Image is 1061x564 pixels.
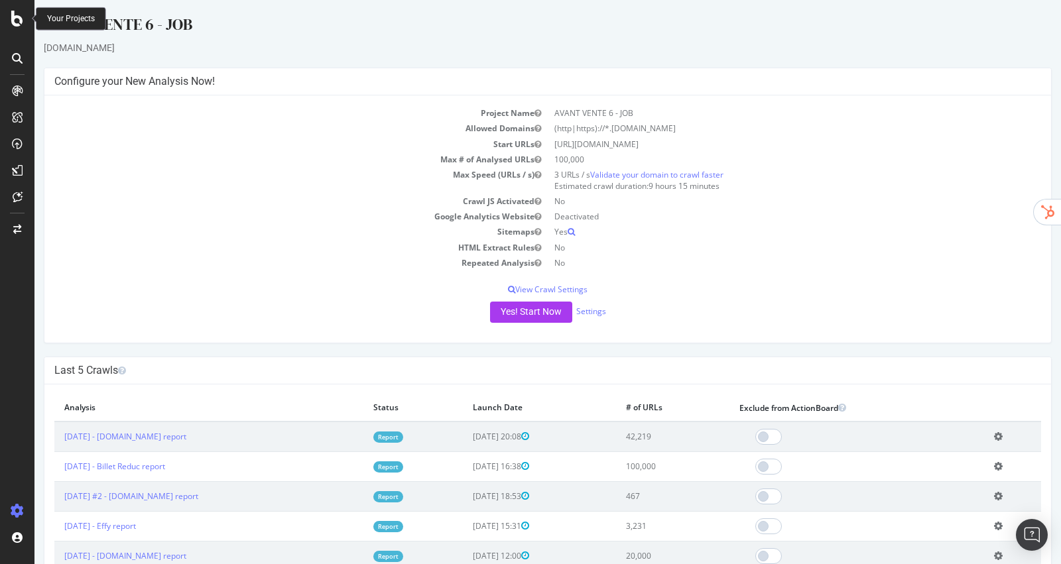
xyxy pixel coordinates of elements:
h4: Configure your New Analysis Now! [20,75,1007,88]
span: [DATE] 16:38 [438,461,495,472]
th: # of URLs [582,394,695,422]
td: Repeated Analysis [20,255,513,270]
div: Open Intercom Messenger [1016,519,1048,551]
div: Your Projects [47,13,95,25]
td: Max Speed (URLs / s) [20,167,513,194]
span: [DATE] 12:00 [438,550,495,561]
h4: Last 5 Crawls [20,364,1007,377]
td: (http|https)://*.[DOMAIN_NAME] [513,121,1007,136]
td: AVANT VENTE 6 - JOB [513,105,1007,121]
td: 42,219 [582,422,695,452]
th: Launch Date [428,394,582,422]
td: No [513,194,1007,209]
div: AVANT VENTE 6 - JOB [9,13,1017,41]
th: Exclude from ActionBoard [695,394,950,422]
a: Settings [542,306,572,317]
p: View Crawl Settings [20,284,1007,295]
a: Report [339,461,369,473]
a: [DATE] - Effy report [30,520,101,532]
span: [DATE] 20:08 [438,431,495,442]
span: [DATE] 15:31 [438,520,495,532]
td: HTML Extract Rules [20,240,513,255]
td: Max # of Analysed URLs [20,152,513,167]
span: [DATE] 18:53 [438,490,495,502]
span: 9 hours 15 minutes [614,180,685,192]
td: Sitemaps [20,224,513,239]
td: Crawl JS Activated [20,194,513,209]
a: [DATE] - [DOMAIN_NAME] report [30,550,152,561]
td: 3,231 [582,511,695,541]
td: Yes [513,224,1007,239]
td: 100,000 [582,451,695,481]
a: [DATE] - [DOMAIN_NAME] report [30,431,152,442]
th: Status [329,394,429,422]
td: Project Name [20,105,513,121]
td: 467 [582,481,695,511]
td: Google Analytics Website [20,209,513,224]
a: Report [339,551,369,562]
td: No [513,240,1007,255]
button: Yes! Start Now [456,302,538,323]
td: Deactivated [513,209,1007,224]
a: Report [339,431,369,443]
a: Report [339,491,369,502]
td: Start URLs [20,137,513,152]
a: [DATE] #2 - [DOMAIN_NAME] report [30,490,164,502]
td: [URL][DOMAIN_NAME] [513,137,1007,152]
td: 3 URLs / s Estimated crawl duration: [513,167,1007,194]
a: [DATE] - Billet Reduc report [30,461,131,472]
td: 100,000 [513,152,1007,167]
td: No [513,255,1007,270]
th: Analysis [20,394,329,422]
a: Report [339,521,369,532]
a: Validate your domain to crawl faster [556,169,689,180]
td: Allowed Domains [20,121,513,136]
div: [DOMAIN_NAME] [9,41,1017,54]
